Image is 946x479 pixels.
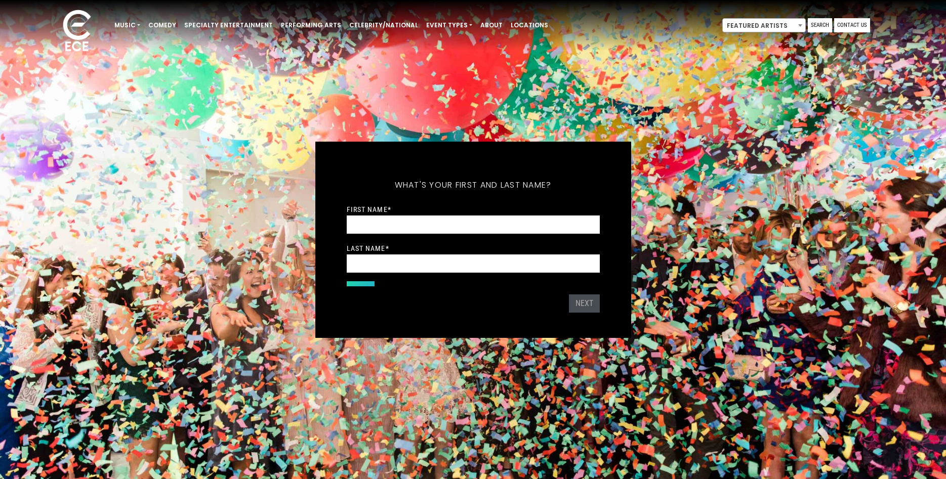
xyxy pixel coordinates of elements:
[834,18,870,32] a: Contact Us
[808,18,832,32] a: Search
[347,167,600,203] h5: What's your first and last name?
[144,17,180,34] a: Comedy
[507,17,552,34] a: Locations
[476,17,507,34] a: About
[277,17,345,34] a: Performing Arts
[347,205,391,214] label: First Name
[723,19,805,33] span: Featured Artists
[110,17,144,34] a: Music
[722,18,806,32] span: Featured Artists
[52,7,102,56] img: ece_new_logo_whitev2-1.png
[180,17,277,34] a: Specialty Entertainment
[345,17,422,34] a: Celebrity/National
[347,244,389,253] label: Last Name
[422,17,476,34] a: Event Types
